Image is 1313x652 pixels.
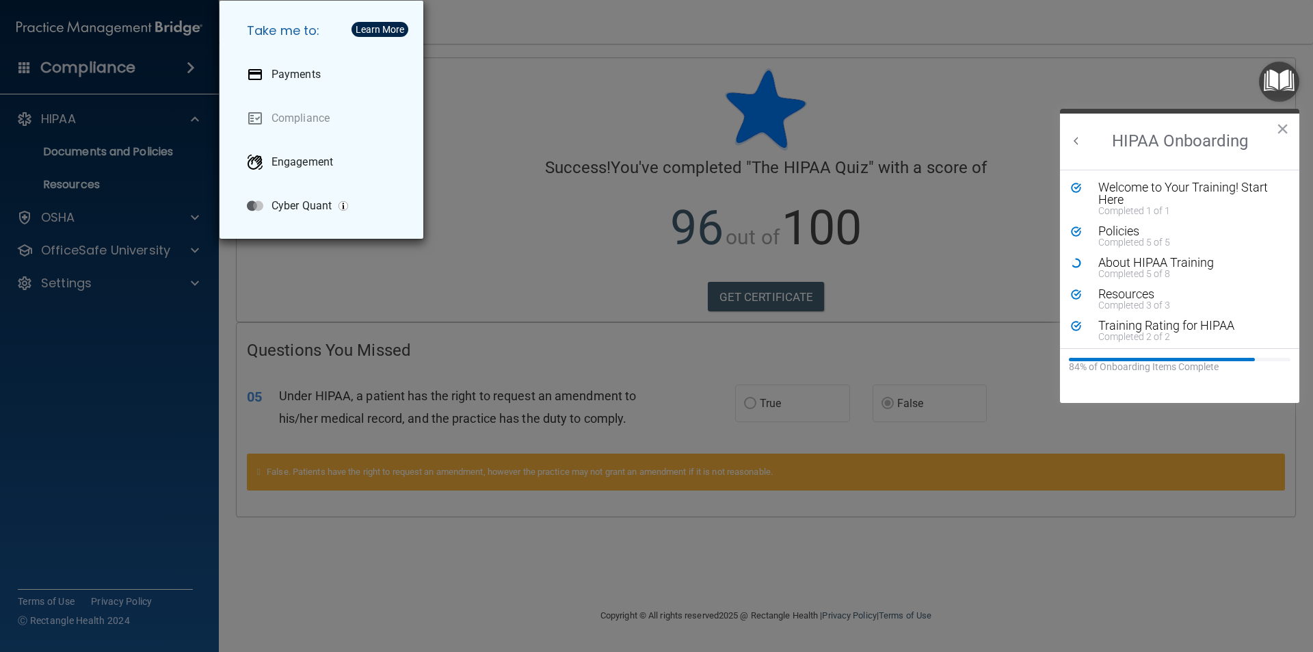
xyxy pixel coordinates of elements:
button: PoliciesCompleted 5 of 5 [1091,225,1271,247]
a: Engagement [236,143,412,181]
p: Cyber Quant [271,199,332,213]
h2: HIPAA Onboarding [1060,114,1299,170]
div: About HIPAA Training [1098,257,1271,269]
div: Completed 5 of 8 [1098,269,1271,278]
div: Completed 3 of 3 [1098,300,1271,310]
p: Payments [271,68,321,81]
button: Learn More [352,22,408,37]
button: Training Rating for HIPAACompleted 2 of 2 [1091,320,1271,341]
button: Back to Resource Center Home [1070,134,1083,148]
button: Welcome to Your Training! Start HereCompleted 1 of 1 [1091,181,1271,216]
div: Policies [1098,225,1271,237]
button: Open Resource Center [1259,62,1299,102]
button: ResourcesCompleted 3 of 3 [1091,288,1271,310]
a: Payments [236,55,412,94]
p: Engagement [271,155,333,169]
div: Completed 5 of 5 [1098,237,1271,247]
a: Cyber Quant [236,187,412,225]
div: Completed 2 of 2 [1098,332,1271,341]
button: About HIPAA TrainingCompleted 5 of 8 [1091,257,1271,278]
div: Resource Center [1060,109,1299,403]
h5: Take me to: [236,12,412,50]
div: Resources [1098,288,1271,300]
button: Close [1276,118,1289,140]
div: Learn More [356,25,404,34]
div: Training Rating for HIPAA [1098,320,1271,332]
div: 84% of Onboarding Items Complete [1069,361,1290,373]
div: Completed 1 of 1 [1098,206,1271,216]
a: Compliance [236,99,412,138]
div: Welcome to Your Training! Start Here [1098,181,1271,206]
